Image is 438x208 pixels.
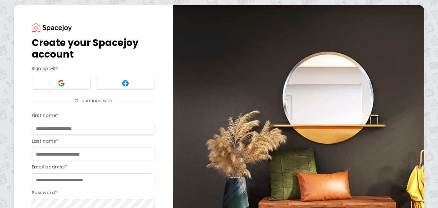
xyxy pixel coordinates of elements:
[32,37,155,60] h1: Create your Spacejoy account
[72,97,115,104] span: Or continue with
[57,79,65,87] img: Google signin
[32,189,57,196] label: Password
[32,23,72,32] img: Spacejoy Logo
[32,138,58,144] label: Last name
[122,79,129,87] img: Facebook signin
[32,112,58,119] label: First name
[32,65,155,72] p: Sign up with
[32,164,67,170] label: Email address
